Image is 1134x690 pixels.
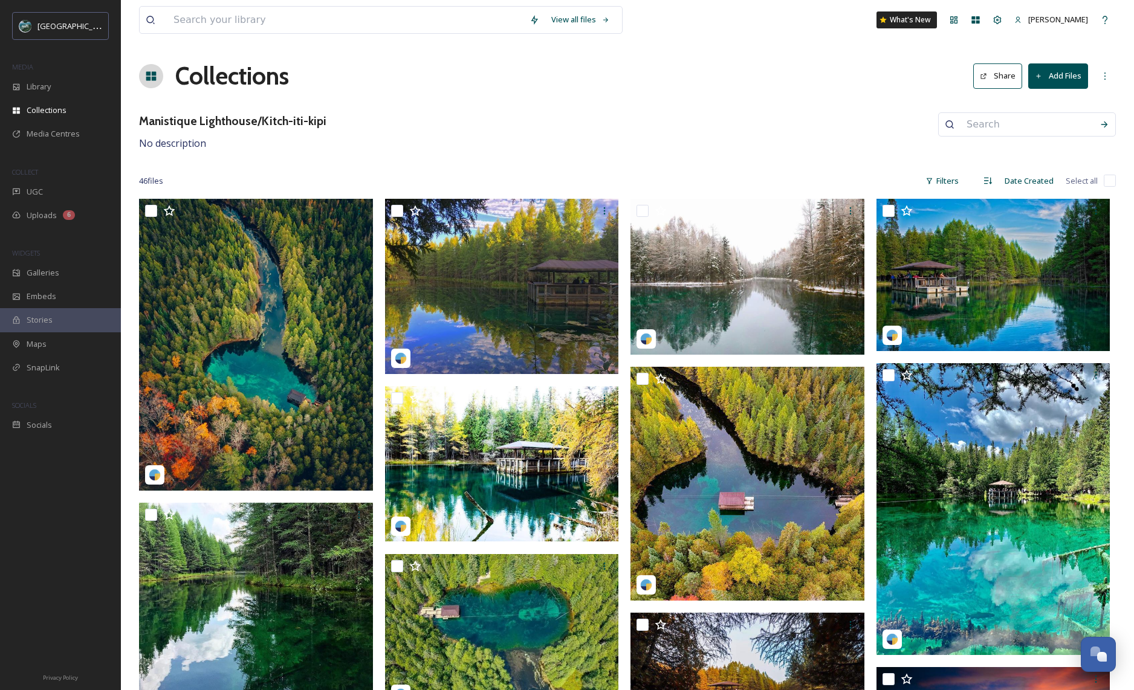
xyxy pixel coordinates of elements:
[640,579,652,591] img: snapsea-logo.png
[19,20,31,32] img: uplogo-summer%20bg.jpg
[630,367,864,601] img: kaityinthesky_1905526060135460898_1570502474.jpg
[1081,637,1116,672] button: Open Chat
[139,137,206,150] span: No description
[27,267,59,279] span: Galleries
[167,7,523,33] input: Search your library
[919,169,965,193] div: Filters
[961,111,1093,138] input: Search
[545,8,616,31] a: View all files
[395,352,407,364] img: snapsea-logo.png
[886,633,898,645] img: snapsea-logo.png
[630,199,864,355] img: jami.taylor_1646124041435665273_2255656504.jpg
[43,674,78,682] span: Privacy Policy
[27,210,57,221] span: Uploads
[27,419,52,431] span: Socials
[973,63,1022,88] button: Share
[876,11,937,28] a: What's New
[640,333,652,345] img: snapsea-logo.png
[1028,63,1088,88] button: Add Files
[37,20,155,31] span: [GEOGRAPHIC_DATA][US_STATE]
[999,169,1060,193] div: Date Created
[385,386,619,541] img: karthikeyan_petchi_1896867779015095583_1690307139.jpg
[12,248,40,257] span: WIDGETS
[139,175,163,187] span: 46 file s
[886,329,898,341] img: snapsea-logo.png
[27,81,51,92] span: Library
[395,520,407,532] img: snapsea-logo.png
[876,363,1110,656] img: _sovereign_photography__17878187185405224.jpg
[1008,8,1094,31] a: [PERSON_NAME]
[149,469,161,481] img: snapsea-logo.png
[12,62,33,71] span: MEDIA
[27,105,66,116] span: Collections
[12,167,38,176] span: COLLECT
[27,314,53,326] span: Stories
[27,291,56,302] span: Embeds
[27,362,60,373] span: SnapLink
[27,128,80,140] span: Media Centres
[63,210,75,220] div: 6
[175,58,289,94] a: Collections
[27,338,47,350] span: Maps
[1028,14,1088,25] span: [PERSON_NAME]
[876,199,1110,351] img: monishkumar_1707037459538081910_15991149.jpg
[43,669,78,684] a: Privacy Policy
[139,112,326,130] h3: Manistique Lighthouse/Kitch-iti-kipi
[139,199,373,491] img: praneeth_koduru_17908479935175707.jpg
[1066,175,1098,187] span: Select all
[12,401,36,410] span: SOCIALS
[385,199,619,374] img: kindleandkompass_1613865144629232868_6066119220.jpg
[27,186,43,198] span: UGC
